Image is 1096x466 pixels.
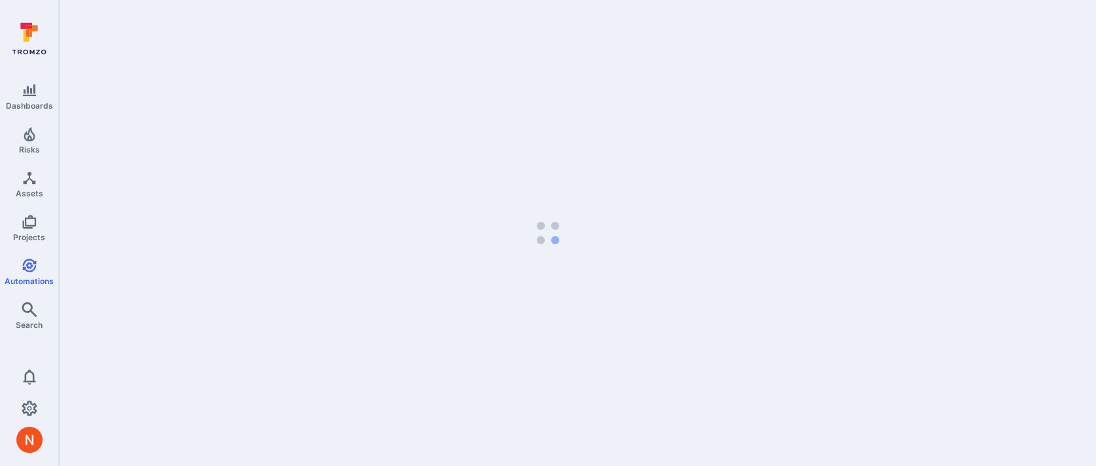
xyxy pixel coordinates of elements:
[6,101,53,111] span: Dashboards
[16,427,43,453] div: Neeren Patki
[5,276,54,286] span: Automations
[13,232,45,242] span: Projects
[16,427,43,453] img: ACg8ocIprwjrgDQnDsNSk9Ghn5p5-B8DpAKWoJ5Gi9syOE4K59tr4Q=s96-c
[19,145,40,154] span: Risks
[16,320,43,330] span: Search
[16,188,43,198] span: Assets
